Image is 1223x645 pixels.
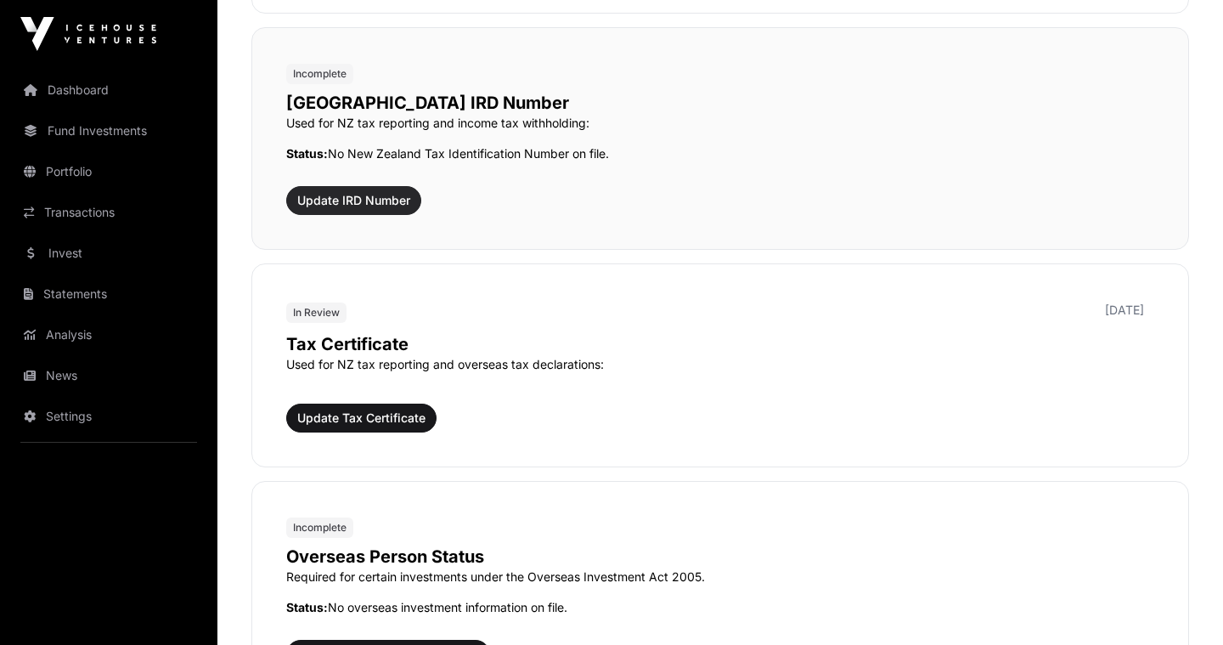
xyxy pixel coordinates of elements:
[286,599,1154,616] p: No overseas investment information on file.
[297,410,426,427] span: Update Tax Certificate
[286,186,421,215] button: Update IRD Number
[286,404,437,433] button: Update Tax Certificate
[286,569,1154,586] p: Required for certain investments under the Overseas Investment Act 2005.
[286,91,1154,115] p: [GEOGRAPHIC_DATA] IRD Number
[286,115,1154,132] p: Used for NZ tax reporting and income tax withholding:
[293,67,347,81] span: Incomplete
[286,145,1154,162] p: No New Zealand Tax Identification Number on file.
[286,545,1154,569] p: Overseas Person Status
[14,194,204,231] a: Transactions
[14,235,204,272] a: Invest
[14,316,204,354] a: Analysis
[14,112,204,150] a: Fund Investments
[286,356,1154,373] p: Used for NZ tax reporting and overseas tax declarations:
[286,146,328,161] span: Status:
[14,153,204,190] a: Portfolio
[293,521,347,535] span: Incomplete
[20,17,156,51] img: Icehouse Ventures Logo
[293,306,340,320] span: In Review
[14,357,204,394] a: News
[14,398,204,435] a: Settings
[1138,563,1223,645] iframe: Chat Widget
[286,332,1154,356] p: Tax Certificate
[14,275,204,313] a: Statements
[1105,302,1144,319] p: [DATE]
[286,600,328,614] span: Status:
[297,192,410,209] span: Update IRD Number
[14,71,204,109] a: Dashboard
